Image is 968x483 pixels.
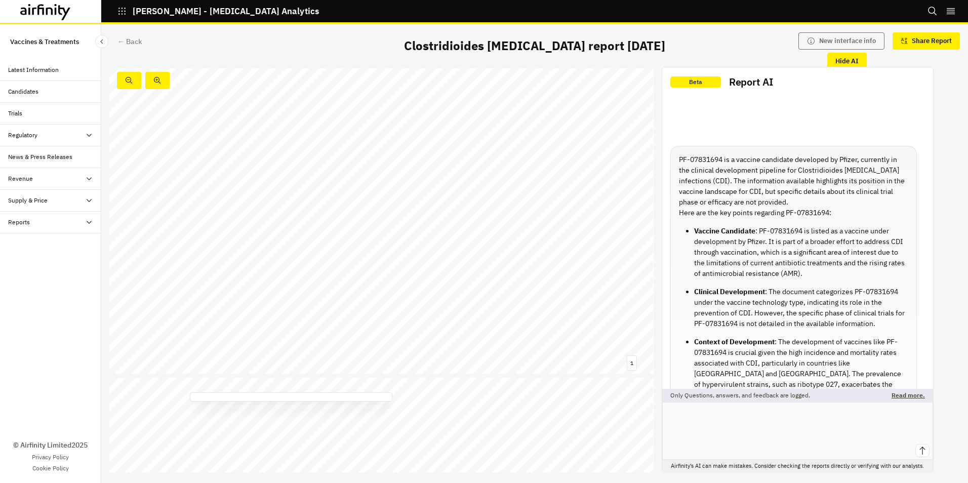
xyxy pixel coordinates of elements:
[123,431,259,465] span: Contents
[123,235,425,248] span: Serious bacterial infections and antimicrobial resistance
[694,337,908,400] p: : The development of vaccines like PF-07831694 is crucial given the high incidence and mortality ...
[8,196,48,205] div: Supply & Price
[154,356,156,360] span: –
[123,139,327,173] span: Clostridioides
[670,76,721,88] p: Beta
[662,460,933,472] p: Airfinity’s AI can make mistakes. Consider checking the reports directly or verifying with our an...
[679,154,908,208] p: PF-07831694 is a vaccine candidate developed by Pfizer, currently in the clinical development pip...
[883,389,933,402] p: Read more.
[662,389,818,402] p: Only Questions, answers, and feedback are logged.
[827,53,867,70] button: Hide AI
[893,32,960,50] button: Share Report
[8,174,33,183] div: Revenue
[13,440,88,451] p: © Airfinity Limited 2025
[679,208,908,218] p: Here are the key points regarding PF-07831694:
[694,226,755,235] strong: Vaccine Candidate
[798,32,884,50] button: New interface info
[32,453,69,462] a: Privacy Policy
[157,356,198,360] span: Private & Co nfidential
[133,7,319,16] p: [PERSON_NAME] - [MEDICAL_DATA] Analytics
[117,36,142,47] div: ← Back
[694,287,765,296] strong: Clinical Development
[8,218,30,227] div: Reports
[729,72,773,92] h2: Report AI
[125,471,163,480] span: Summary
[10,32,79,51] p: Vaccines & Treatments
[452,139,545,173] span: report
[912,37,952,45] p: Share Report
[32,464,69,473] a: Cookie Policy
[8,109,22,118] div: Trials
[335,139,626,173] span: [MEDICAL_DATA]
[927,3,938,20] button: Search
[694,337,775,346] strong: Context of Development
[8,152,72,162] div: News & Press Releases
[779,111,917,122] p: summarize all information on PF-07831694
[694,287,908,329] p: : The document categorizes PF-07831694 under the vaccine technology type, indicating its role in ...
[95,35,108,48] button: Close Sidebar
[8,87,38,96] div: Candidates
[8,131,37,140] div: Regulatory
[123,361,164,365] span: Last updated: [DATE]
[123,356,152,360] span: © 2025 Airfinity
[123,287,234,321] span: [DATE]
[8,65,59,74] div: Latest Information
[404,36,665,55] p: Clostridioides [MEDICAL_DATA] report [DATE]
[694,226,908,279] p: : PF-07831694 is listed as a vaccine under development by Pfizer. It is part of a broader effort ...
[117,3,319,20] button: [PERSON_NAME] - [MEDICAL_DATA] Analytics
